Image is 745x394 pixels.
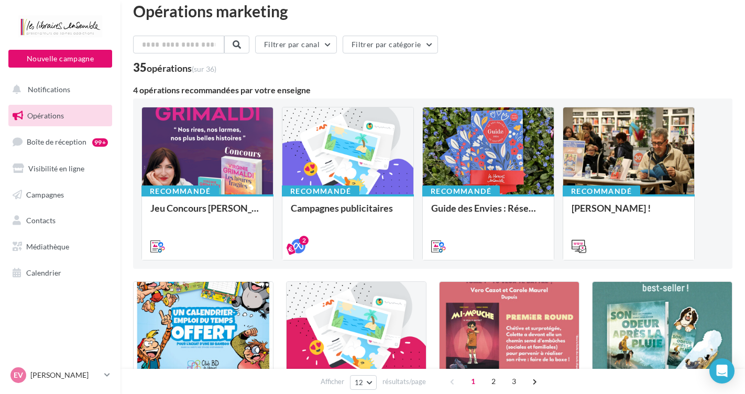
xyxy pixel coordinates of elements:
span: Contacts [26,216,56,225]
span: 12 [355,378,364,387]
span: 3 [506,373,522,390]
button: Notifications [6,79,110,101]
span: résultats/page [382,377,426,387]
span: EV [14,370,23,380]
div: Opérations marketing [133,3,732,19]
a: Opérations [6,105,114,127]
div: 99+ [92,138,108,147]
span: 2 [485,373,502,390]
span: 1 [465,373,481,390]
span: Calendrier [26,268,61,277]
button: Filtrer par canal [255,36,337,53]
span: (sur 36) [192,64,216,73]
div: Recommandé [141,185,219,197]
div: opérations [147,63,216,73]
div: Open Intercom Messenger [709,358,735,384]
a: Médiathèque [6,236,114,258]
a: Contacts [6,210,114,232]
a: Boîte de réception99+ [6,130,114,153]
div: Campagnes publicitaires [291,203,405,224]
div: Jeu Concours [PERSON_NAME] [150,203,265,224]
div: Recommandé [282,185,359,197]
div: Recommandé [563,185,640,197]
span: Médiathèque [26,242,69,251]
span: Afficher [321,377,344,387]
button: Nouvelle campagne [8,50,112,68]
div: 2 [299,236,309,245]
a: Campagnes [6,184,114,206]
span: Boîte de réception [27,137,86,146]
div: Recommandé [422,185,500,197]
div: 4 opérations recommandées par votre enseigne [133,86,732,94]
p: [PERSON_NAME] [30,370,100,380]
a: EV [PERSON_NAME] [8,365,112,385]
a: Calendrier [6,262,114,284]
span: Notifications [28,85,70,94]
span: Opérations [27,111,64,120]
div: [PERSON_NAME] ! [572,203,686,224]
div: Guide des Envies : Réseaux sociaux [431,203,545,224]
a: Visibilité en ligne [6,158,114,180]
span: Campagnes [26,190,64,199]
div: 35 [133,62,216,73]
button: 12 [350,375,377,390]
span: Visibilité en ligne [28,164,84,173]
button: Filtrer par catégorie [343,36,438,53]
